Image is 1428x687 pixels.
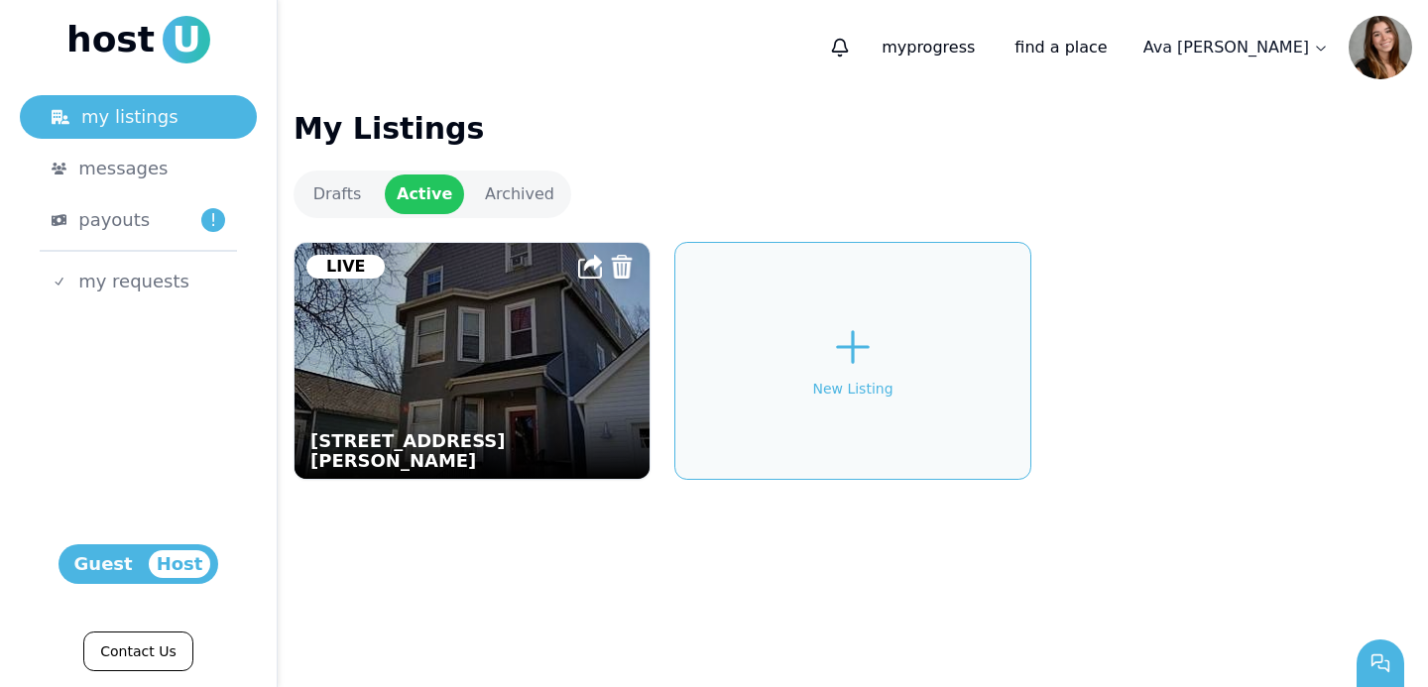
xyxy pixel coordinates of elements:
a: 912 Hamlin St, Evanston, IL 60201, USA[STREET_ADDRESS][PERSON_NAME]ShareTrashLive [294,242,651,480]
a: find a place [999,28,1123,67]
a: hostU [66,16,210,63]
p: progress [866,28,991,67]
span: host [66,20,155,59]
span: U [163,16,210,63]
span: my requests [78,268,189,295]
a: my requests [20,260,257,303]
span: ! [201,208,225,232]
p: [STREET_ADDRESS][PERSON_NAME] [310,431,650,471]
span: Guest [66,550,141,578]
img: Trash [610,255,634,279]
a: my listings [20,95,257,139]
span: payouts [78,206,150,234]
a: Ava [PERSON_NAME] [1131,28,1341,67]
span: my [882,38,906,57]
img: 912 Hamlin St, Evanston, IL 60201, USA [295,243,650,479]
div: my listings [52,103,225,131]
p: Ava [PERSON_NAME] [1143,36,1309,59]
a: Contact Us [83,631,192,671]
img: Share [578,255,602,279]
a: payouts! [20,198,257,242]
h1: My Listings [294,111,1412,147]
a: Active [385,174,464,214]
a: Archived [472,174,567,214]
img: Ava LeSage avatar [1349,16,1412,79]
span: Host [149,550,211,578]
a: messages [20,147,257,190]
span: messages [78,155,168,182]
div: Live [306,255,385,279]
a: New Listing [674,242,1031,480]
a: Drafts [297,174,377,214]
